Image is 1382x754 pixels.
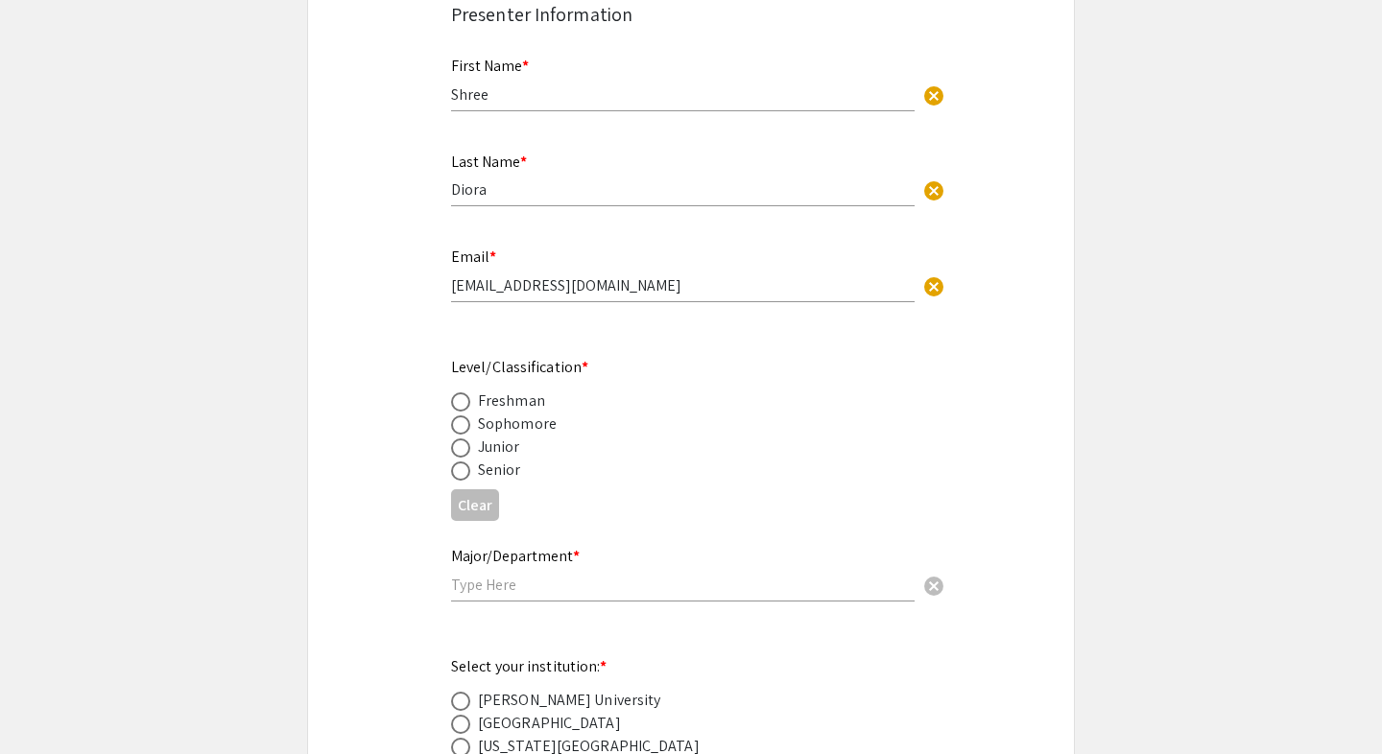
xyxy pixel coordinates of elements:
iframe: Chat [14,668,82,740]
mat-label: Select your institution: [451,656,608,676]
button: Clear [451,489,499,521]
span: cancel [922,575,945,598]
button: Clear [915,75,953,113]
div: Junior [478,436,520,459]
input: Type Here [451,179,915,200]
input: Type Here [451,275,915,295]
div: [PERSON_NAME] University [478,689,660,712]
input: Type Here [451,84,915,105]
span: cancel [922,84,945,107]
button: Clear [915,565,953,603]
button: Clear [915,171,953,209]
div: Senior [478,459,521,482]
mat-label: Major/Department [451,546,580,566]
mat-label: Email [451,247,496,267]
mat-label: Level/Classification [451,357,588,377]
span: cancel [922,179,945,202]
button: Clear [915,267,953,305]
span: cancel [922,275,945,298]
mat-label: Last Name [451,152,527,172]
div: Freshman [478,389,545,412]
div: [GEOGRAPHIC_DATA] [478,712,621,735]
mat-label: First Name [451,56,529,76]
div: Sophomore [478,412,557,436]
input: Type Here [451,575,915,595]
